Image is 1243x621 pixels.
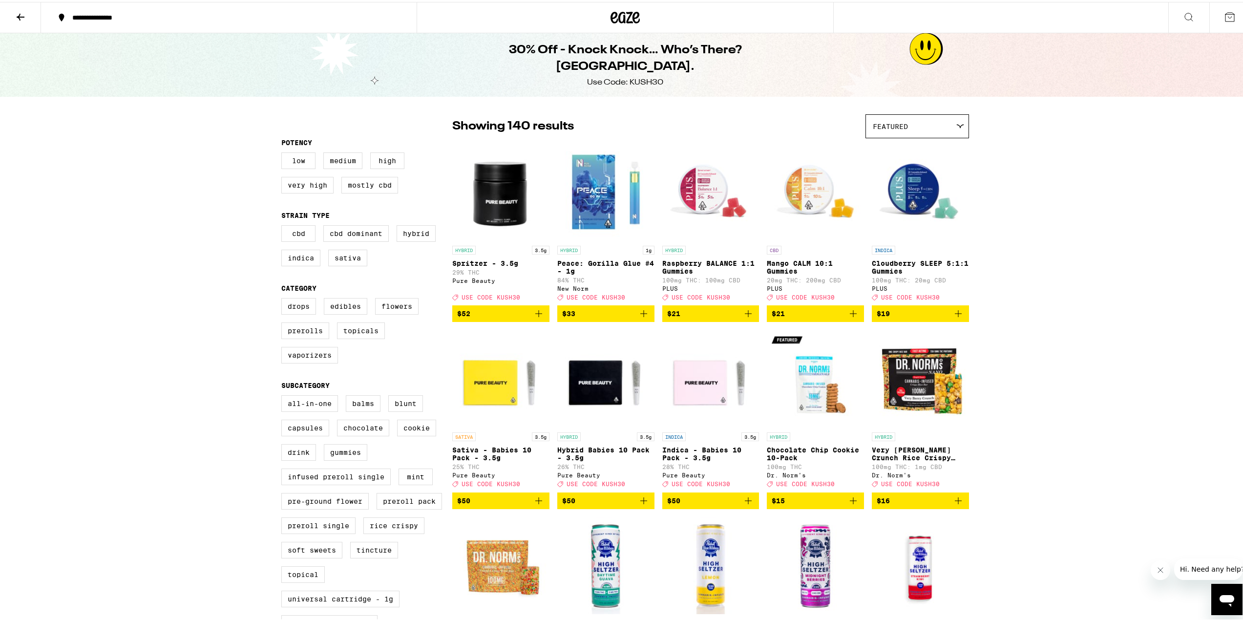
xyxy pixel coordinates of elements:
div: Dr. Norm's [767,470,864,476]
button: Add to bag [872,303,969,320]
img: Pure Beauty - Sativa - Babies 10 Pack - 3.5g [452,328,549,426]
span: $52 [457,308,470,316]
a: Open page for Spritzer - 3.5g from Pure Beauty [452,141,549,303]
p: 3.5g [532,244,549,253]
p: HYBRID [452,244,476,253]
img: PLUS - Cloudberry SLEEP 5:1:1 Gummies [872,141,969,239]
p: Very [PERSON_NAME] Crunch Rice Crispy Treat [872,444,969,460]
p: Raspberry BALANCE 1:1 Gummies [662,257,759,273]
a: Open page for Mango CALM 10:1 Gummies from PLUS [767,141,864,303]
button: Add to bag [452,303,549,320]
span: $16 [877,495,890,503]
button: Add to bag [767,491,864,507]
label: Infused Preroll Single [281,467,391,483]
p: 3.5g [532,430,549,439]
label: Chocolate [337,418,389,434]
img: Dr. Norm's - Chocolate Chip Cookie 10-Pack [767,328,864,426]
span: Hi. Need any help? [6,7,70,15]
img: Pabst Labs - Lemon High Seltzer [662,515,759,613]
img: Dr. Norm's - Fruity Crispy Rice Bar [452,515,549,613]
span: USE CODE KUSH30 [567,479,625,486]
p: HYBRID [557,244,581,253]
legend: Strain Type [281,210,330,217]
div: PLUS [662,283,759,290]
p: 100mg THC: 100mg CBD [662,275,759,281]
label: Balms [346,393,380,410]
p: 1g [643,244,654,253]
a: Open page for Indica - Babies 10 Pack - 3.5g from Pure Beauty [662,328,759,490]
label: Sativa [328,248,367,264]
label: All-In-One [281,393,338,410]
button: Add to bag [662,491,759,507]
p: Showing 140 results [452,116,574,133]
div: PLUS [767,283,864,290]
div: Use Code: KUSH30 [587,75,663,86]
label: Cookie [397,418,436,434]
img: PLUS - Mango CALM 10:1 Gummies [767,141,864,239]
p: 25% THC [452,462,549,468]
div: Pure Beauty [557,470,654,476]
span: USE CODE KUSH30 [462,479,520,486]
p: 100mg THC: 1mg CBD [872,462,969,468]
a: Open page for Peace: Gorilla Glue #4 - 1g from New Norm [557,141,654,303]
span: USE CODE KUSH30 [776,479,835,486]
p: Chocolate Chip Cookie 10-Pack [767,444,864,460]
p: 3.5g [741,430,759,439]
iframe: Message from company [1174,557,1243,578]
p: Sativa - Babies 10 Pack - 3.5g [452,444,549,460]
p: SATIVA [452,430,476,439]
label: Topicals [337,321,385,337]
div: New Norm [557,283,654,290]
label: Very High [281,175,334,192]
p: Spritzer - 3.5g [452,257,549,265]
label: Edibles [324,296,367,313]
img: Pure Beauty - Indica - Babies 10 Pack - 3.5g [662,328,759,426]
img: Pabst Labs - Daytime Guava 10:5 High Seltzer [557,515,654,613]
div: Pure Beauty [662,470,759,476]
label: Flowers [375,296,419,313]
p: INDICA [662,430,686,439]
p: HYBRID [872,430,895,439]
img: New Norm - Peace: Gorilla Glue #4 - 1g [557,141,654,239]
label: Preroll Single [281,515,356,532]
img: Dr. Norm's - Very Berry Crunch Rice Crispy Treat [872,328,969,426]
div: Pure Beauty [452,276,549,282]
a: Open page for Raspberry BALANCE 1:1 Gummies from PLUS [662,141,759,303]
iframe: Close message [1151,558,1170,578]
button: Add to bag [767,303,864,320]
p: 26% THC [557,462,654,468]
label: CBD Dominant [323,223,389,240]
span: $50 [562,495,575,503]
p: HYBRID [662,244,686,253]
p: 29% THC [452,267,549,274]
label: Vaporizers [281,345,338,362]
p: Cloudberry SLEEP 5:1:1 Gummies [872,257,969,273]
span: $50 [667,495,680,503]
p: 20mg THC: 200mg CBD [767,275,864,281]
img: Pure Beauty - Spritzer - 3.5g [452,141,549,239]
p: 3.5g [637,430,654,439]
label: Topical [281,564,325,581]
p: 84% THC [557,275,654,281]
div: Dr. Norm's [872,470,969,476]
label: Rice Crispy [363,515,424,532]
p: 28% THC [662,462,759,468]
p: HYBRID [767,430,790,439]
img: PLUS - Raspberry BALANCE 1:1 Gummies [662,141,759,239]
span: $50 [457,495,470,503]
span: USE CODE KUSH30 [881,292,940,299]
span: USE CODE KUSH30 [672,292,730,299]
img: Pabst Labs - Strawberry Kiwi High Seltzer [872,515,969,613]
label: High [370,150,404,167]
span: $21 [772,308,785,316]
label: Drops [281,296,316,313]
span: $15 [772,495,785,503]
label: Indica [281,248,320,264]
iframe: Button to launch messaging window [1211,582,1243,613]
span: USE CODE KUSH30 [462,292,520,299]
div: Pure Beauty [452,470,549,476]
h1: 30% Off - Knock Knock… Who’s There? [GEOGRAPHIC_DATA]. [447,40,803,73]
label: Tincture [350,540,398,557]
label: Pre-ground Flower [281,491,369,508]
p: Hybrid Babies 10 Pack - 3.5g [557,444,654,460]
